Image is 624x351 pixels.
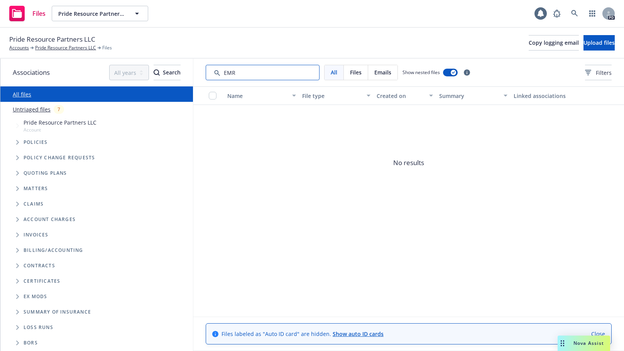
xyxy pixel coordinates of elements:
[13,91,31,98] a: All files
[585,6,600,21] a: Switch app
[24,127,96,133] span: Account
[558,336,610,351] button: Nova Assist
[24,140,48,145] span: Policies
[24,233,49,237] span: Invoices
[596,69,612,77] span: Filters
[374,68,391,76] span: Emails
[32,10,46,17] span: Files
[0,117,193,243] div: Tree Example
[567,6,582,21] a: Search
[24,202,44,206] span: Claims
[9,34,95,44] span: Pride Resource Partners LLC
[209,92,216,100] input: Select all
[24,310,91,314] span: Summary of insurance
[24,263,55,268] span: Contracts
[299,86,374,105] button: File type
[24,155,95,160] span: Policy change requests
[58,10,125,18] span: Pride Resource Partners LLC
[377,92,424,100] div: Created on
[24,248,83,253] span: Billing/Accounting
[13,105,51,113] a: Untriaged files
[374,86,436,105] button: Created on
[350,68,362,76] span: Files
[585,69,612,77] span: Filters
[24,279,60,283] span: Certificates
[6,3,49,24] a: Files
[52,6,148,21] button: Pride Resource Partners LLC
[193,105,624,221] span: No results
[13,67,50,78] span: Associations
[9,44,29,51] a: Accounts
[24,118,96,127] span: Pride Resource Partners LLC
[54,105,64,114] div: 7
[24,294,47,299] span: Ex Mods
[35,44,96,51] a: Pride Resource Partners LLC
[549,6,565,21] a: Report a Bug
[0,243,193,351] div: Folder Tree Example
[583,39,615,46] span: Upload files
[227,92,287,100] div: Name
[331,68,337,76] span: All
[583,35,615,51] button: Upload files
[402,69,440,76] span: Show nested files
[573,340,604,346] span: Nova Assist
[333,330,384,337] a: Show auto ID cards
[511,86,585,105] button: Linked associations
[224,86,299,105] button: Name
[24,325,53,330] span: Loss Runs
[154,65,181,80] div: Search
[436,86,511,105] button: Summary
[24,186,48,191] span: Matters
[102,44,112,51] span: Files
[591,330,605,338] a: Close
[558,336,567,351] div: Drag to move
[222,330,384,338] span: Files labeled as "Auto ID card" are hidden.
[154,69,160,76] svg: Search
[154,65,181,80] button: SearchSearch
[206,65,320,80] input: Search by keyword...
[302,92,362,100] div: File type
[585,65,612,80] button: Filters
[439,92,499,100] div: Summary
[24,341,38,345] span: BORs
[24,171,67,175] span: Quoting plans
[514,92,582,100] div: Linked associations
[529,35,579,51] button: Copy logging email
[24,217,76,222] span: Account charges
[529,39,579,46] span: Copy logging email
